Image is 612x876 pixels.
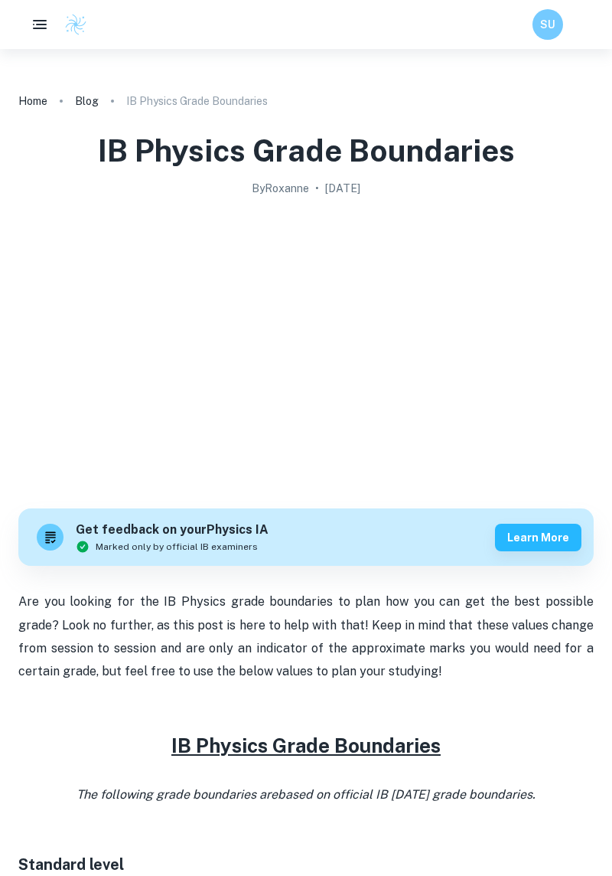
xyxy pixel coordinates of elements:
a: Get feedback on yourPhysics IAMarked only by official IB examinersLearn more [18,508,594,566]
img: IB Physics Grade Boundaries cover image [18,203,594,491]
button: SU [532,9,563,40]
i: The following grade boundaries are [76,787,535,802]
p: Are you looking for the IB Physics grade boundaries to plan how you can get the best possible gra... [18,590,594,684]
span: based on official IB [DATE] grade boundaries. [278,787,535,802]
span: Marked only by official IB examiners [96,540,258,554]
h6: Get feedback on your Physics IA [76,521,269,540]
h2: By Roxanne [252,180,309,197]
p: IB Physics Grade Boundaries [126,93,268,109]
h1: IB Physics Grade Boundaries [98,130,515,171]
h6: SU [539,16,557,33]
button: Learn more [495,524,581,551]
h3: Standard level [18,853,594,876]
a: Blog [75,90,99,112]
u: IB Physics Grade Boundaries [171,734,441,757]
img: Clastify logo [64,13,87,36]
p: • [315,180,319,197]
h2: [DATE] [325,180,360,197]
a: Clastify logo [55,13,87,36]
a: Home [18,90,47,112]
